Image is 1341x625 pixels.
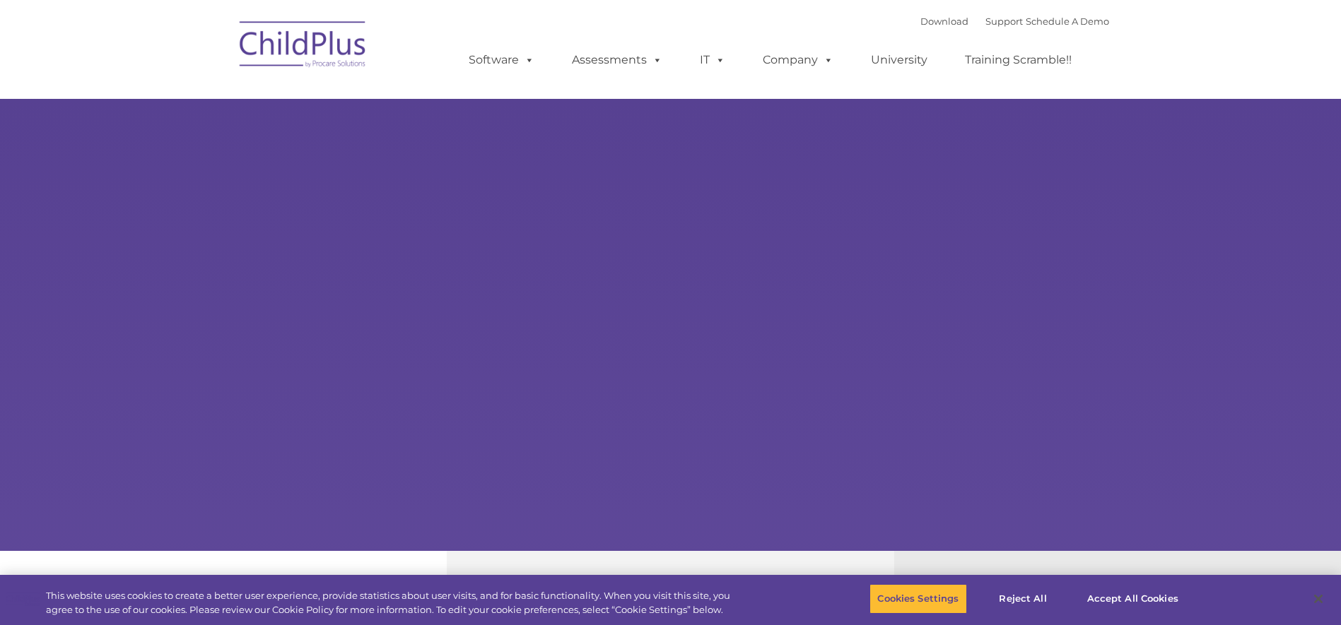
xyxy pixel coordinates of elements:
a: Support [985,16,1023,27]
a: Training Scramble!! [951,46,1086,74]
button: Close [1303,583,1334,614]
a: Schedule A Demo [1026,16,1109,27]
button: Cookies Settings [869,584,966,614]
a: IT [686,46,739,74]
button: Reject All [979,584,1067,614]
a: Company [749,46,848,74]
a: Software [455,46,549,74]
button: Accept All Cookies [1079,584,1186,614]
font: | [920,16,1109,27]
div: This website uses cookies to create a better user experience, provide statistics about user visit... [46,589,737,617]
a: University [857,46,942,74]
a: Download [920,16,968,27]
img: ChildPlus by Procare Solutions [233,11,374,82]
a: Assessments [558,46,677,74]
